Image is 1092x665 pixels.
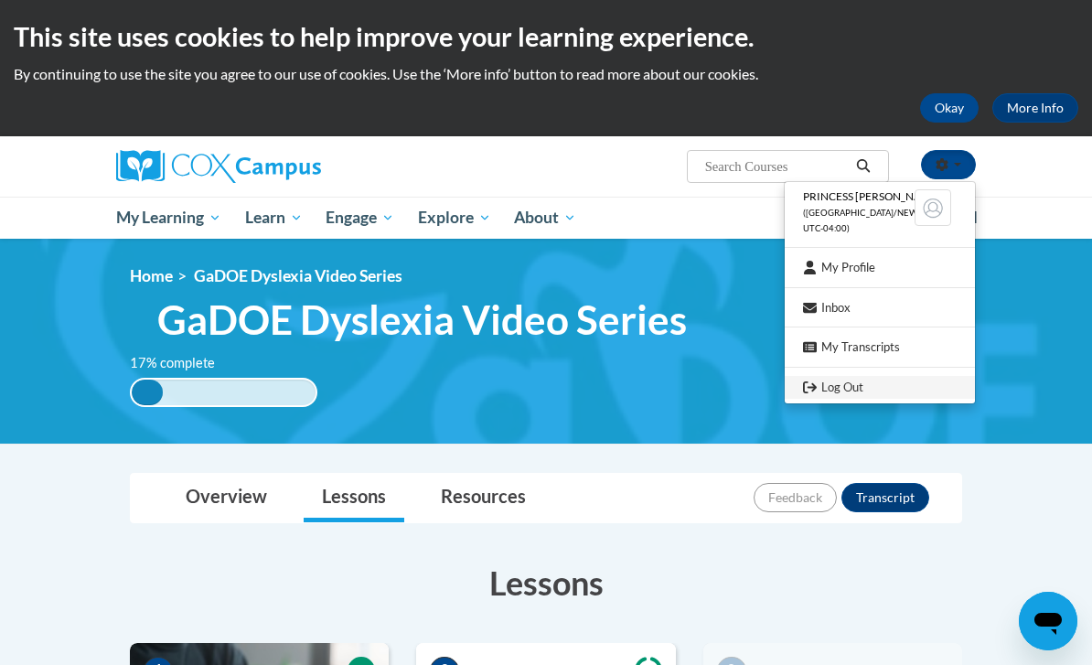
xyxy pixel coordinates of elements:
[803,208,946,233] span: ([GEOGRAPHIC_DATA]/New_York UTC-04:00)
[785,256,975,279] a: My Profile
[803,189,941,203] span: Princess [PERSON_NAME]
[785,336,975,359] a: My Transcripts
[785,376,975,399] a: Logout
[785,296,975,319] a: Inbox
[1019,592,1077,650] iframe: Button to launch messaging window
[915,189,951,226] img: Learner Profile Avatar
